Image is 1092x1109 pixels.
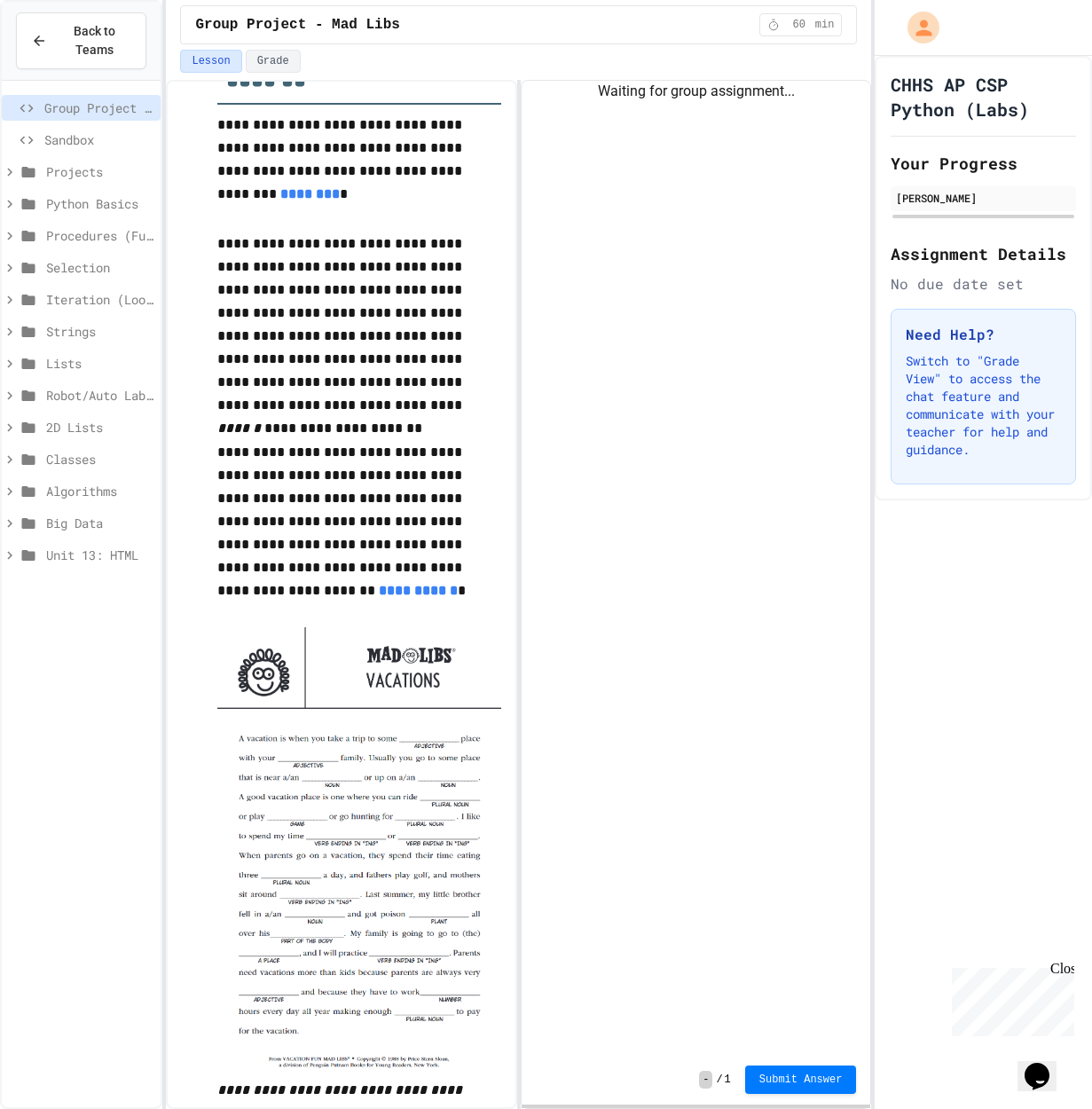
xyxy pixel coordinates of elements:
iframe: chat widget [1017,1038,1074,1091]
span: 60 [785,18,813,32]
span: Sandbox [44,130,153,149]
span: Unit 13: HTML [46,546,153,564]
span: 1 [725,1073,731,1087]
h3: Need Help? [906,324,1061,345]
span: Iteration (Loops) [46,290,153,309]
span: Back to Teams [58,22,131,59]
div: No due date set [891,273,1076,295]
span: Python Basics [46,194,153,213]
span: Algorithms [46,482,153,500]
button: Lesson [180,50,241,73]
button: Back to Teams [16,12,146,69]
span: Classes [46,450,153,468]
button: Submit Answer [745,1066,857,1094]
div: [PERSON_NAME] [896,190,1071,206]
p: Switch to "Grade View" to access the chat feature and communicate with your teacher for help and ... [906,352,1061,459]
span: Robot/Auto Labs 1 [46,386,153,405]
span: Big Data [46,514,153,532]
div: My Account [889,7,944,48]
span: Projects [46,162,153,181]
h2: Your Progress [891,151,1076,176]
div: Waiting for group assignment... [522,81,870,102]
span: Lists [46,354,153,373]
iframe: chat widget [945,961,1074,1036]
h1: CHHS AP CSP Python (Labs) [891,72,1076,122]
span: min [815,18,835,32]
span: 2D Lists [46,418,153,437]
div: Chat with us now!Close [7,7,122,113]
span: Group Project - Mad Libs [195,14,399,35]
span: / [716,1073,722,1087]
span: Strings [46,322,153,341]
span: Selection [46,258,153,277]
span: Group Project - Mad Libs [44,98,153,117]
button: Grade [246,50,301,73]
h2: Assignment Details [891,241,1076,266]
span: - [699,1071,712,1089]
span: Submit Answer [759,1073,843,1087]
span: Procedures (Functions) [46,226,153,245]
